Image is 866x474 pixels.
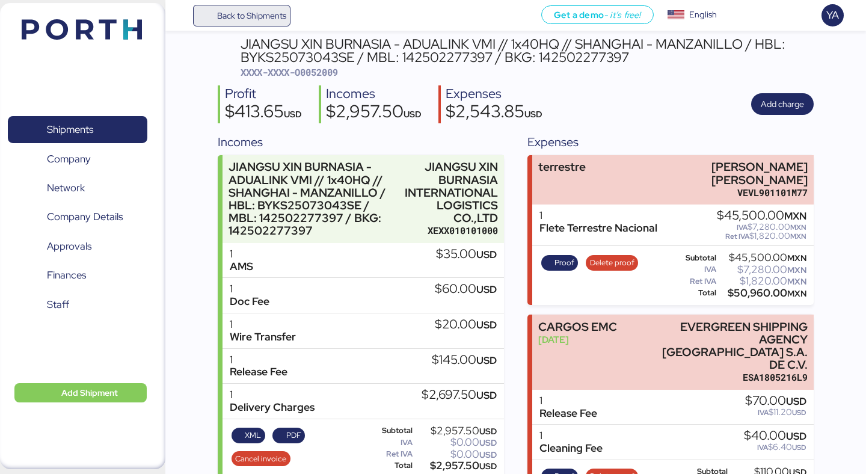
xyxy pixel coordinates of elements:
[241,37,813,64] div: JIANGSU XIN BURNASIA - ADUALINK VMI // 1x40HQ // SHANGHAI - MANZANILLO / HBL: BYKS25073043SE / MB...
[784,209,806,223] span: MXN
[689,8,717,21] div: English
[405,161,498,224] div: JIANGSU XIN BURNASIA INTERNATIONAL LOGISTICS CO.,LTD
[792,408,806,417] span: USD
[8,116,147,144] a: Shipments
[367,461,413,470] div: Total
[541,255,579,271] button: Proof
[717,232,806,241] div: $1,820.00
[538,161,586,173] div: terrestre
[415,450,497,459] div: $0.00
[229,161,399,237] div: JIANGSU XIN BURNASIA - ADUALINK VMI // 1x40HQ // SHANGHAI - MANZANILLO / HBL: BYKS25073043SE / MB...
[241,66,338,78] span: XXXX-XXXX-O0052009
[193,5,291,26] a: Back to Shipments
[790,232,806,241] span: MXN
[590,256,634,269] span: Delete proof
[8,203,147,231] a: Company Details
[717,209,806,223] div: $45,500.00
[586,255,638,271] button: Delete proof
[422,389,497,402] div: $2,697.50
[527,133,813,151] div: Expenses
[786,395,806,408] span: USD
[230,283,269,295] div: 1
[677,277,716,286] div: Ret IVA
[677,254,716,262] div: Subtotal
[745,408,806,417] div: $11.20
[47,208,123,226] span: Company Details
[787,253,806,263] span: MXN
[435,283,497,296] div: $60.00
[476,318,497,331] span: USD
[476,283,497,296] span: USD
[826,7,839,23] span: YA
[61,386,118,400] span: Add Shipment
[415,438,497,447] div: $0.00
[719,277,806,286] div: $1,820.00
[539,222,657,235] div: Flete Terrestre Nacional
[245,429,261,442] span: XML
[435,318,497,331] div: $20.00
[737,223,748,232] span: IVA
[446,103,542,123] div: $2,543.85
[677,265,716,274] div: IVA
[744,443,806,452] div: $6.40
[761,97,804,111] span: Add charge
[786,429,806,443] span: USD
[539,395,597,407] div: 1
[286,429,301,442] span: PDF
[436,248,497,261] div: $35.00
[326,85,422,103] div: Incomes
[14,383,147,402] button: Add Shipment
[284,108,302,120] span: USD
[230,401,315,414] div: Delivery Charges
[539,442,603,455] div: Cleaning Fee
[646,161,808,186] div: [PERSON_NAME] [PERSON_NAME]
[230,318,296,331] div: 1
[677,289,716,297] div: Total
[47,296,69,313] span: Staff
[432,354,497,367] div: $145.00
[8,262,147,289] a: Finances
[235,452,286,466] span: Cancel invoice
[524,108,542,120] span: USD
[539,209,657,222] div: 1
[415,426,497,436] div: $2,957.50
[719,265,806,274] div: $7,280.00
[476,354,497,367] span: USD
[47,179,85,197] span: Network
[757,443,768,452] span: IVA
[230,366,287,378] div: Release Fee
[476,248,497,261] span: USD
[230,331,296,343] div: Wire Transfer
[446,85,542,103] div: Expenses
[554,256,574,269] span: Proof
[326,103,422,123] div: $2,957.50
[367,439,413,447] div: IVA
[539,407,597,420] div: Release Fee
[8,145,147,173] a: Company
[745,395,806,408] div: $70.00
[8,233,147,260] a: Approvals
[367,450,413,458] div: Ret IVA
[230,389,315,401] div: 1
[367,426,413,435] div: Subtotal
[47,238,91,255] span: Approvals
[758,408,769,417] span: IVA
[230,260,253,273] div: AMS
[479,437,497,448] span: USD
[539,429,603,442] div: 1
[405,224,498,237] div: XEXX010101000
[751,93,814,115] button: Add charge
[719,289,806,298] div: $50,960.00
[479,461,497,472] span: USD
[790,223,806,232] span: MXN
[218,133,503,151] div: Incomes
[792,443,806,452] span: USD
[47,150,91,168] span: Company
[479,426,497,437] span: USD
[787,265,806,275] span: MXN
[217,8,286,23] span: Back to Shipments
[225,85,302,103] div: Profit
[404,108,422,120] span: USD
[232,451,290,467] button: Cancel invoice
[744,429,806,443] div: $40.00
